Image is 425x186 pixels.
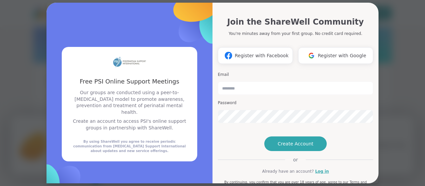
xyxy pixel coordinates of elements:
p: You're minutes away from your first group. No credit card required. [229,31,362,37]
h3: Email [218,72,373,78]
p: Create an account to access PSI's online support groups in partnership with ShareWell. [70,118,189,131]
button: Register with Facebook [218,47,293,64]
span: Register with Google [318,52,366,59]
div: By using ShareWell you agree to receive periodic communication from [MEDICAL_DATA] Support Intern... [70,139,189,153]
span: Already have an account? [262,168,314,174]
img: partner logo [113,55,146,69]
h1: Join the ShareWell Community [227,16,364,28]
img: ShareWell Logomark [222,49,235,62]
h3: Free PSI Online Support Meetings [70,77,189,86]
span: or [285,156,306,163]
button: Create Account [264,136,327,151]
p: Our groups are conducted using a peer-to-[MEDICAL_DATA] model to promote awareness, prevention an... [70,90,189,115]
h3: Password [218,100,373,106]
a: Log in [315,168,329,174]
span: Create Account [278,140,313,147]
button: Register with Google [298,47,373,64]
span: By continuing, you confirm that you are over 18 years of age, agree to our [224,180,348,184]
img: ShareWell Logomark [305,49,318,62]
span: Register with Facebook [235,52,289,59]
